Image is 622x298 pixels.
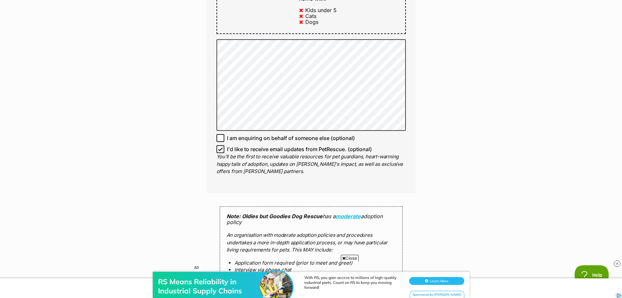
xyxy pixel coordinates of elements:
div: Kids under 5 [305,7,337,13]
p: An organisation with moderate adoption policies and procedures undertakes a more in-depth applica... [227,232,396,254]
button: Learn More [409,18,464,26]
span: I'd like to receive email updates from PetRescue. (optional) [227,145,372,153]
span: Close [341,255,359,261]
img: close_rtb.svg [614,260,620,267]
div: Cats [305,13,316,19]
div: Dogs [305,19,318,25]
p: You'll be the first to receive valuable resources for pet guardians, heart-warming happy tails of... [216,153,406,175]
a: moderate [336,213,361,219]
span: I am enquiring on behalf of someone else (optional) [227,134,355,142]
div: RS Means Reliability in Industrial Supply Chains [158,18,263,37]
strong: Note: Oldies but Goodies Dog Rescue [227,213,323,219]
img: RS Means Reliability in Industrial Supply Chains [260,12,293,45]
div: With RS, you gain access to millions of high-quality industrial parts. Count on RS to keep you mo... [304,16,402,31]
div: Sponsored by [PERSON_NAME] [410,32,464,40]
